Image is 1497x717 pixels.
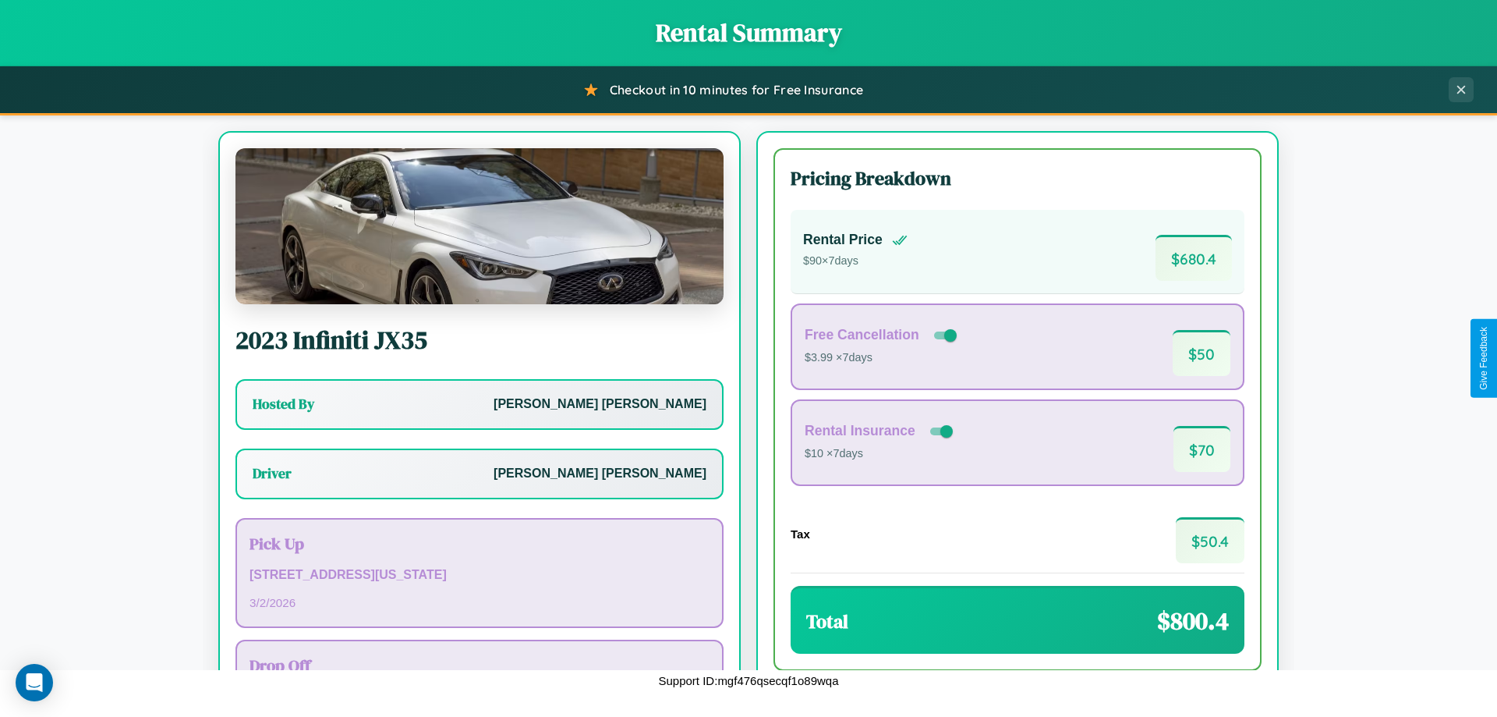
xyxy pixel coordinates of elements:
[803,232,883,248] h4: Rental Price
[249,592,710,613] p: 3 / 2 / 2026
[253,464,292,483] h3: Driver
[249,654,710,676] h3: Drop Off
[249,564,710,587] p: [STREET_ADDRESS][US_STATE]
[235,148,724,304] img: Infiniti JX35
[659,670,839,691] p: Support ID: mgf476qsecqf1o89wqa
[494,463,706,485] p: [PERSON_NAME] [PERSON_NAME]
[1173,426,1230,472] span: $ 70
[16,16,1481,50] h1: Rental Summary
[494,393,706,416] p: [PERSON_NAME] [PERSON_NAME]
[1157,604,1229,638] span: $ 800.4
[806,609,848,634] h3: Total
[791,165,1244,191] h3: Pricing Breakdown
[249,532,710,555] h3: Pick Up
[1478,327,1489,390] div: Give Feedback
[1176,517,1244,563] span: $ 50.4
[805,444,956,464] p: $10 × 7 days
[803,251,908,272] p: $ 90 × 7 days
[1173,330,1230,376] span: $ 50
[253,395,314,414] h3: Hosted By
[610,82,863,98] span: Checkout in 10 minutes for Free Insurance
[805,327,919,343] h4: Free Cancellation
[235,323,724,357] h2: 2023 Infiniti JX35
[805,423,915,439] h4: Rental Insurance
[791,527,810,541] h4: Tax
[1155,235,1232,281] span: $ 680.4
[16,664,53,701] div: Open Intercom Messenger
[805,348,960,368] p: $3.99 × 7 days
